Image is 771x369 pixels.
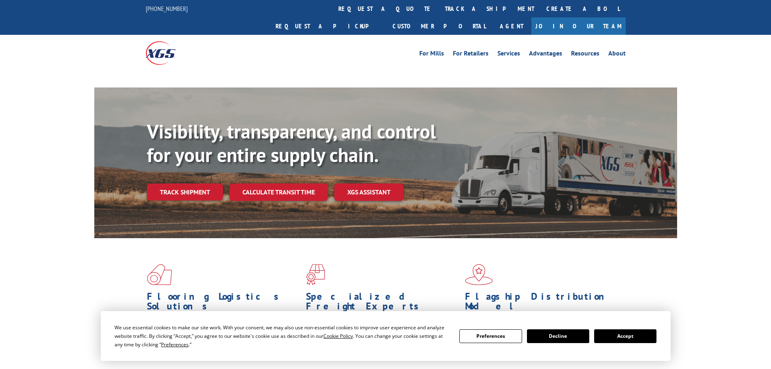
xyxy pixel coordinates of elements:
[306,264,325,285] img: xgs-icon-focused-on-flooring-red
[497,50,520,59] a: Services
[492,17,531,35] a: Agent
[465,292,618,315] h1: Flagship Distribution Model
[229,183,328,201] a: Calculate transit time
[161,341,189,348] span: Preferences
[459,329,522,343] button: Preferences
[571,50,599,59] a: Resources
[323,333,353,339] span: Cookie Policy
[608,50,626,59] a: About
[387,17,492,35] a: Customer Portal
[270,17,387,35] a: Request a pickup
[147,119,436,167] b: Visibility, transparency, and control for your entire supply chain.
[147,264,172,285] img: xgs-icon-total-supply-chain-intelligence-red
[147,292,300,315] h1: Flooring Logistics Solutions
[147,183,223,200] a: Track shipment
[453,50,489,59] a: For Retailers
[531,17,626,35] a: Join Our Team
[527,329,589,343] button: Decline
[465,264,493,285] img: xgs-icon-flagship-distribution-model-red
[334,183,404,201] a: XGS ASSISTANT
[594,329,656,343] button: Accept
[146,4,188,13] a: [PHONE_NUMBER]
[419,50,444,59] a: For Mills
[115,323,450,349] div: We use essential cookies to make our site work. With your consent, we may also use non-essential ...
[529,50,562,59] a: Advantages
[101,311,671,361] div: Cookie Consent Prompt
[306,292,459,315] h1: Specialized Freight Experts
